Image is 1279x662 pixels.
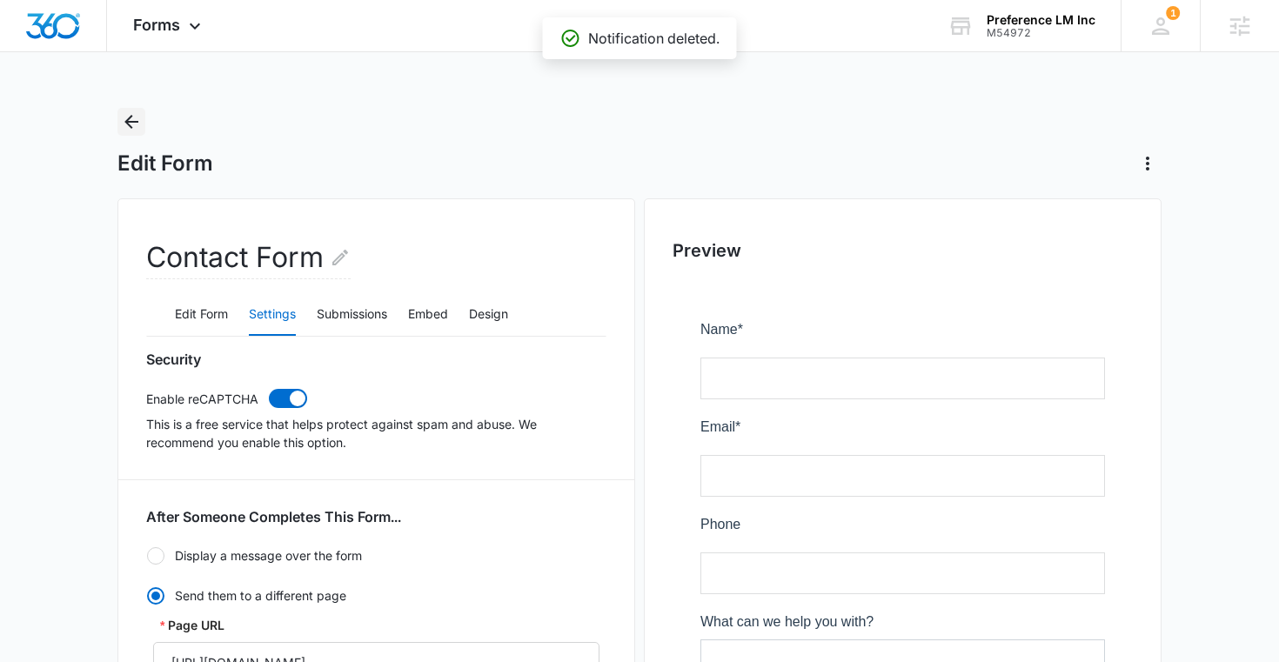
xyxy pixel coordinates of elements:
[146,390,258,408] p: Enable reCAPTCHA
[469,294,508,336] button: Design
[175,294,228,336] button: Edit Form
[588,28,720,49] p: Notification deleted.
[249,294,296,336] button: Settings
[160,616,224,635] label: Page URL
[117,150,213,177] h1: Edit Form
[344,505,566,557] iframe: reCAPTCHA
[1166,6,1180,20] div: notifications count
[146,508,401,525] h3: After Someone Completes This Form...
[1134,150,1162,177] button: Actions
[317,294,387,336] button: Submissions
[987,13,1095,27] div: account name
[117,108,145,136] button: Back
[146,415,606,451] p: This is a free service that helps protect against spam and abuse. We recommend you enable this op...
[146,351,201,368] h3: Security
[987,27,1095,39] div: account id
[408,294,448,336] button: Embed
[146,237,351,279] h2: Contact Form
[146,586,606,605] label: Send them to a different page
[133,16,180,34] span: Forms
[673,237,1133,264] h2: Preview
[330,237,351,278] button: Edit Form Name
[181,519,224,534] span: Submit
[146,546,606,565] label: Display a message over the form
[1166,6,1180,20] span: 1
